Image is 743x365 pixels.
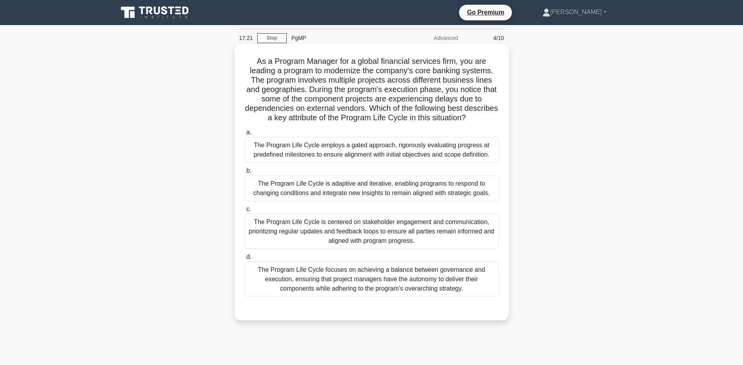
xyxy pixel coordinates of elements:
[246,253,251,260] span: d.
[257,33,287,43] a: Stop
[287,30,394,46] div: PgMP
[246,129,251,136] span: a.
[463,30,509,46] div: 4/10
[244,56,499,123] h5: As a Program Manager for a global financial services firm, you are leading a program to modernize...
[245,175,499,201] div: The Program Life Cycle is adaptive and iterative, enabling programs to respond to changing condit...
[462,7,509,17] a: Go Premium
[246,167,251,174] span: b.
[245,214,499,249] div: The Program Life Cycle is centered on stakeholder engagement and communication, prioritizing regu...
[245,137,499,163] div: The Program Life Cycle employs a gated approach, rigorously evaluating progress at predefined mil...
[235,30,257,46] div: 17:21
[245,262,499,297] div: The Program Life Cycle focuses on achieving a balance between governance and execution, ensuring ...
[524,4,625,20] a: [PERSON_NAME]
[246,206,251,212] span: c.
[394,30,463,46] div: Advanced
